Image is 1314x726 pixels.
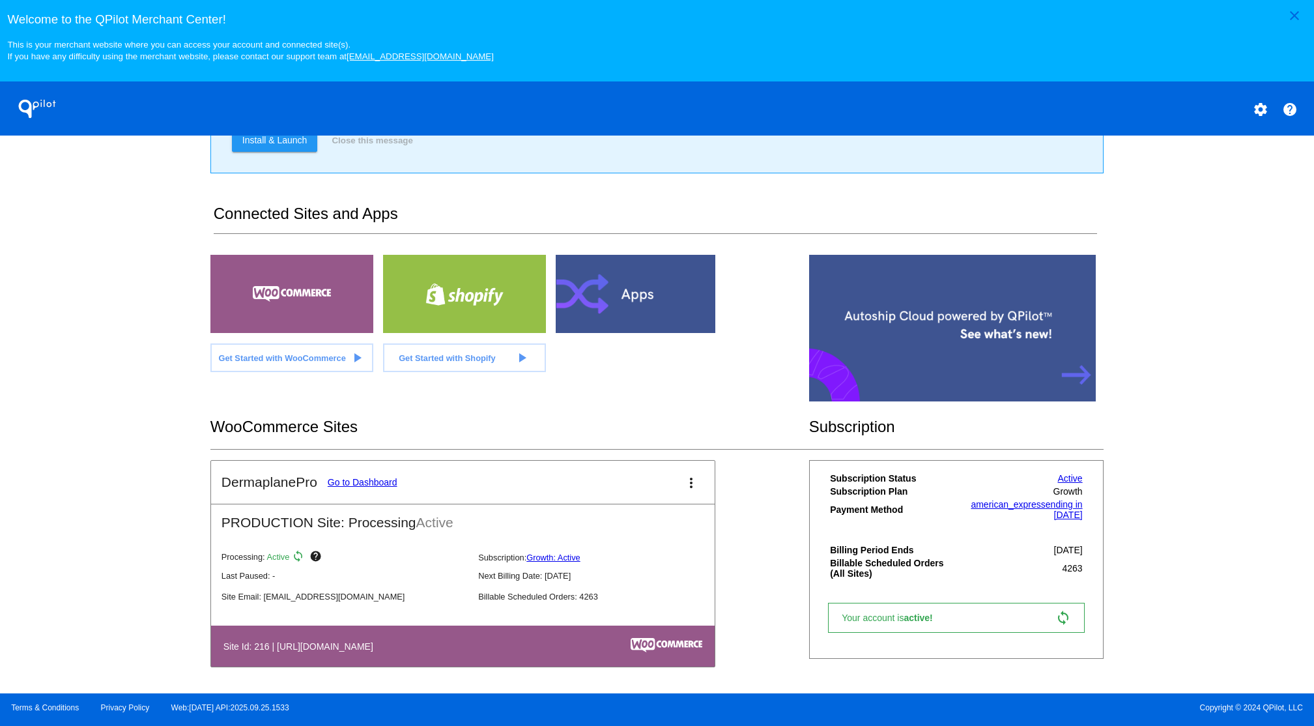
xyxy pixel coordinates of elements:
p: Subscription: [478,553,724,562]
span: american_express [971,499,1045,510]
button: Close this message [328,128,416,152]
a: Your account isactive! sync [828,603,1084,633]
mat-icon: close [1287,8,1302,23]
h2: PRODUCTION Site: Processing [211,504,715,530]
th: Billing Period Ends [829,544,952,556]
span: Growth [1053,486,1083,497]
th: Payment Method [829,499,952,521]
p: Site Email: [EMAIL_ADDRESS][DOMAIN_NAME] [221,592,468,602]
a: Active [1058,473,1083,484]
img: c53aa0e5-ae75-48aa-9bee-956650975ee5 [631,638,702,652]
small: This is your merchant website where you can access your account and connected site(s). If you hav... [7,40,493,61]
span: [DATE] [1054,545,1083,555]
mat-icon: more_vert [683,475,699,491]
p: Billable Scheduled Orders: 4263 [478,592,724,602]
h2: Connected Sites and Apps [214,205,1097,234]
span: active! [904,613,939,623]
h1: QPilot [11,96,63,122]
span: Install & Launch [242,135,307,145]
span: Copyright © 2024 QPilot, LLC [668,703,1303,712]
h2: DermaplanePro [221,474,317,490]
mat-icon: help [1282,102,1298,117]
th: Subscription Status [829,472,952,484]
span: Get Started with WooCommerce [218,353,345,363]
mat-icon: help [309,550,325,566]
mat-icon: sync [1055,610,1071,626]
span: 4263 [1062,563,1082,574]
a: Growth: Active [526,553,580,562]
span: Active [267,553,290,562]
a: Privacy Policy [101,703,150,712]
h2: WooCommerce Sites [210,418,809,436]
a: Get Started with WooCommerce [210,343,373,372]
th: Subscription Plan [829,486,952,497]
a: Web:[DATE] API:2025.09.25.1533 [171,703,289,712]
span: Get Started with Shopify [399,353,496,363]
a: american_expressending in [DATE] [971,499,1082,520]
a: Install & Launch [232,128,318,152]
th: Billable Scheduled Orders (All Sites) [829,557,952,579]
h2: Subscription [809,418,1104,436]
mat-icon: play_arrow [514,350,530,366]
mat-icon: settings [1253,102,1268,117]
span: Active [416,515,453,530]
a: Terms & Conditions [11,703,79,712]
mat-icon: sync [292,550,307,566]
a: [EMAIL_ADDRESS][DOMAIN_NAME] [347,51,494,61]
p: Last Paused: - [221,571,468,581]
p: Processing: [221,550,468,566]
h4: Site Id: 216 | [URL][DOMAIN_NAME] [223,641,380,652]
p: Next Billing Date: [DATE] [478,571,724,581]
a: Go to Dashboard [328,477,397,487]
h3: Welcome to the QPilot Merchant Center! [7,12,1306,27]
mat-icon: play_arrow [349,350,365,366]
a: Get Started with Shopify [383,343,546,372]
span: Your account is [842,613,946,623]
